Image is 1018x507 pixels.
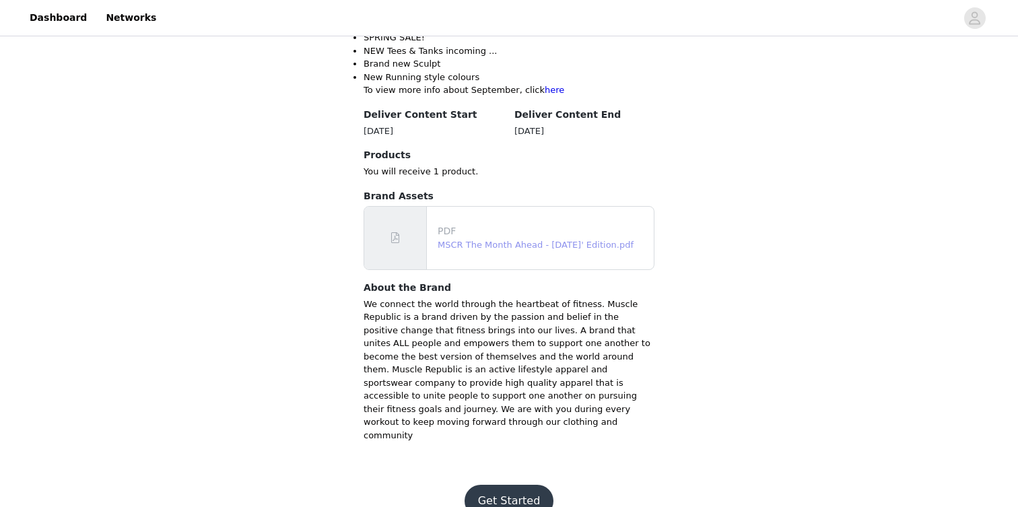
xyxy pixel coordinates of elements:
[364,71,654,84] li: New Running style colours
[438,224,648,238] p: PDF
[364,57,654,71] li: Brand new Sculpt
[514,108,654,122] h4: Deliver Content End
[364,125,504,138] div: [DATE]
[545,85,564,95] a: here
[968,7,981,29] div: avatar
[364,83,654,97] p: To view more info about September, click
[514,125,654,138] div: [DATE]
[364,165,654,178] p: You will receive 1 product.
[364,148,654,162] h4: Products
[22,3,95,33] a: Dashboard
[364,281,654,295] h4: About the Brand
[98,3,164,33] a: Networks
[364,108,504,122] h4: Deliver Content Start
[364,31,654,44] li: SPRING SALE!
[364,189,654,203] h4: Brand Assets
[438,240,634,250] a: MSCR The Month Ahead - [DATE]' Edition.pdf
[364,298,654,442] p: We connect the world through the heartbeat of fitness. Muscle Republic is a brand driven by the p...
[364,44,654,58] li: NEW Tees & Tanks incoming ...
